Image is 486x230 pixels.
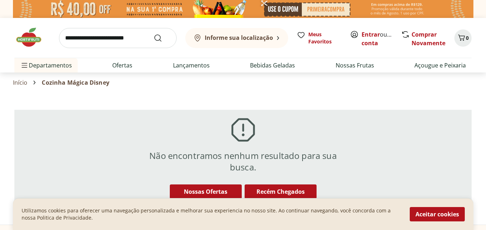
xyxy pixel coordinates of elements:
[250,61,295,70] a: Bebidas Geladas
[466,34,469,41] span: 0
[184,188,227,196] span: Nossas Ofertas
[13,79,28,86] a: Início
[22,207,401,221] p: Utilizamos cookies para oferecer uma navegação personalizada e melhorar sua experiencia no nosso ...
[308,31,341,45] span: Meus Favoritos
[205,34,273,42] b: Informe sua localização
[256,188,305,196] span: Recém Chegados
[336,61,374,70] a: Nossas Frutas
[245,184,317,199] button: Recém Chegados
[59,28,177,48] input: search
[414,61,466,70] a: Açougue e Peixaria
[410,207,465,221] button: Aceitar cookies
[362,30,401,47] a: Criar conta
[454,29,472,47] button: Carrinho
[362,30,380,38] a: Entrar
[112,61,132,70] a: Ofertas
[14,27,50,48] img: Hortifruti
[297,31,341,45] a: Meus Favoritos
[154,34,171,42] button: Submit Search
[140,150,346,173] h2: Não encontramos nenhum resultado para sua busca.
[20,57,29,74] button: Menu
[185,28,288,48] button: Informe sua localização
[170,184,242,199] button: Nossas Ofertas
[20,57,72,74] span: Departamentos
[362,30,394,47] span: ou
[173,61,210,70] a: Lançamentos
[412,30,445,47] a: Comprar Novamente
[42,79,109,86] span: Cozinha Mágica Disney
